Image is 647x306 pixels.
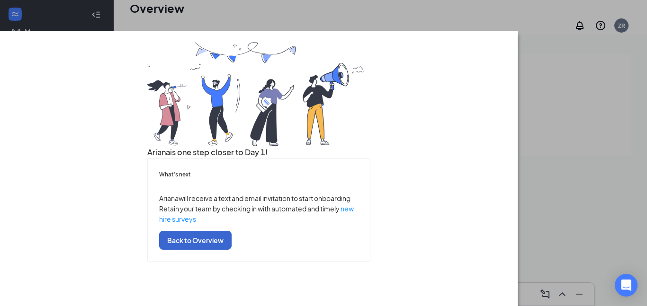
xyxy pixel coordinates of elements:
[615,274,638,297] div: Open Intercom Messenger
[159,170,359,178] h5: What’s next
[159,193,359,203] p: Ariana will receive a text and email invitation to start onboarding
[147,42,365,146] img: you are all set
[147,146,371,158] h3: Ariana is one step closer to Day 1!
[159,203,359,224] p: Retain your team by checking in with automated and timely
[159,231,232,250] button: Back to Overview
[159,204,354,223] a: new hire surveys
